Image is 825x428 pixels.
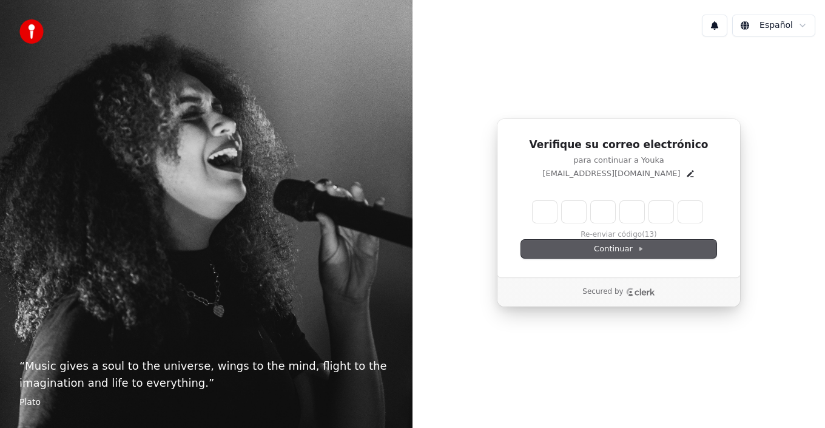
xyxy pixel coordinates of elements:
[678,201,702,223] input: Digit 6
[620,201,644,223] input: Digit 4
[521,155,716,166] p: para continuar a Youka
[521,240,716,258] button: Continuar
[594,243,644,254] span: Continuar
[562,201,586,223] input: Digit 2
[19,19,44,44] img: youka
[582,287,623,297] p: Secured by
[649,201,673,223] input: Digit 5
[533,201,557,223] input: Enter verification code. Digit 1
[542,168,680,179] p: [EMAIL_ADDRESS][DOMAIN_NAME]
[591,201,615,223] input: Digit 3
[626,288,655,296] a: Clerk logo
[530,199,705,225] div: Verification code input
[685,169,695,178] button: Edit
[19,396,393,409] footer: Plato
[19,358,393,392] p: “ Music gives a soul to the universe, wings to the mind, flight to the imagination and life to ev...
[521,138,716,152] h1: Verifique su correo electrónico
